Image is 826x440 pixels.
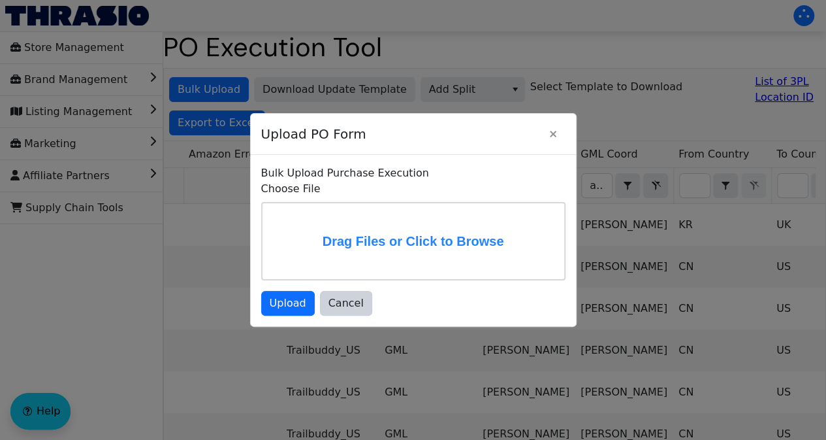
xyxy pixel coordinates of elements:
span: Upload PO Form [261,118,541,150]
button: Cancel [320,291,372,316]
button: Upload [261,291,315,316]
label: Drag Files or Click to Browse [262,203,564,279]
label: Choose File [261,181,565,197]
span: Cancel [328,296,364,311]
span: Upload [270,296,306,311]
p: Bulk Upload Purchase Execution [261,165,565,181]
button: Close [541,122,565,146]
